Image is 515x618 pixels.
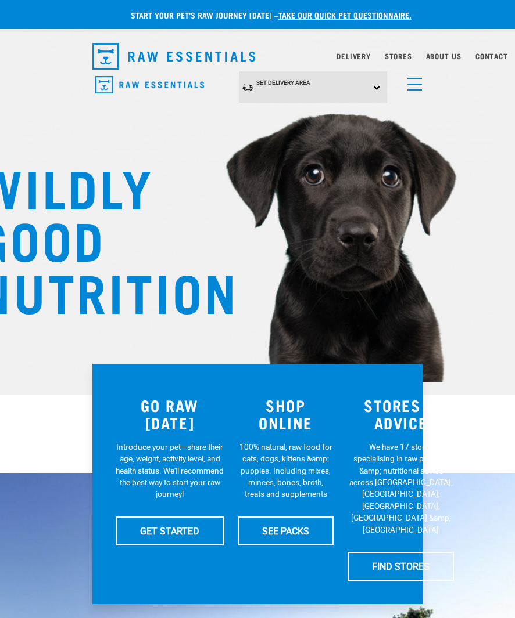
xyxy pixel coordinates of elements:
img: Raw Essentials Logo [92,43,255,70]
h3: STORES & ADVICE [348,396,454,432]
a: About Us [426,54,462,58]
a: Stores [385,54,412,58]
img: Raw Essentials Logo [95,76,204,94]
h3: SHOP ONLINE [238,396,334,432]
p: Introduce your pet—share their age, weight, activity level, and health status. We'll recommend th... [116,441,224,500]
a: GET STARTED [116,516,224,545]
img: van-moving.png [242,82,253,92]
h3: GO RAW [DATE] [116,396,224,432]
a: Contact [475,54,508,58]
p: 100% natural, raw food for cats, dogs, kittens &amp; puppies. Including mixes, minces, bones, bro... [238,441,334,500]
nav: dropdown navigation [83,38,432,74]
a: menu [402,71,423,92]
span: Set Delivery Area [256,79,310,86]
a: take our quick pet questionnaire. [278,13,412,17]
a: SEE PACKS [238,516,334,545]
p: We have 17 stores specialising in raw pet food &amp; nutritional advice across [GEOGRAPHIC_DATA],... [348,441,454,536]
a: FIND STORES [348,552,454,581]
a: Delivery [337,54,370,58]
